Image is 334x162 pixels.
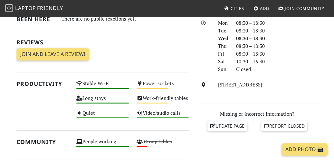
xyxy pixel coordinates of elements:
span: Add [260,5,269,11]
div: 08:30 – 18:30 [232,27,322,34]
div: Closed [232,65,322,73]
div: 08:30 – 18:30 [232,50,322,58]
a: Cities [222,3,247,14]
a: Add Photo 📸 [282,143,328,156]
div: Long stays [72,94,133,109]
div: 10:30 – 16:30 [232,58,322,65]
div: Video/audio calls [133,109,193,123]
a: [STREET_ADDRESS] [218,81,262,88]
div: Stable Wi-Fi [72,79,133,94]
img: LaptopFriendly [5,4,13,12]
s: Group tables [144,138,172,145]
span: Join Community [285,5,324,11]
a: Join and leave a review! [16,48,89,60]
div: 08:30 – 18:30 [232,42,322,50]
div: Power sockets [133,79,193,94]
p: Missing or incorrect information? [197,110,318,118]
div: Quiet [72,109,133,123]
div: Work-friendly tables [133,94,193,109]
div: Wed [214,34,232,42]
span: Laptop [15,4,36,12]
div: Fri [214,50,232,58]
h2: Productivity [16,80,69,87]
span: Cities [231,5,244,11]
div: People working [72,137,133,152]
a: Add [251,3,272,14]
div: Sat [214,58,232,65]
div: Thu [214,42,232,50]
h2: Reviews [16,39,189,46]
a: Join Community [276,3,327,14]
h2: Community [16,139,69,145]
div: Mon [214,19,232,27]
a: LaptopFriendly LaptopFriendly [5,3,63,14]
div: Sun [214,65,232,73]
div: There are no public reactions yet. [62,14,189,23]
div: 08:30 – 18:30 [232,34,322,42]
a: Update page [207,121,247,131]
h2: Been here [16,16,54,22]
span: Friendly [37,4,63,12]
div: Tue [214,27,232,34]
a: Report closed [261,121,308,131]
div: 08:30 – 18:30 [232,19,322,27]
